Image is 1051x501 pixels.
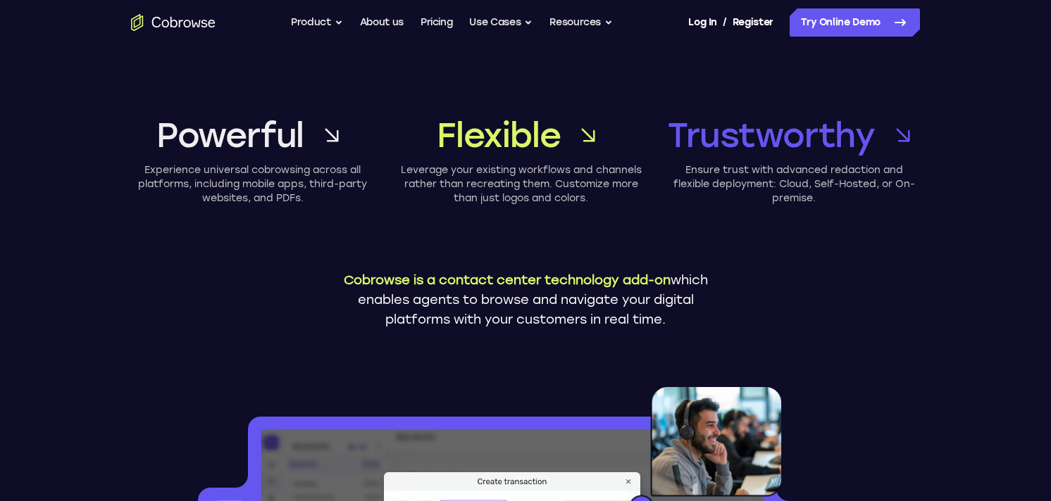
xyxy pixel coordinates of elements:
[790,8,920,37] a: Try Online Demo
[344,272,671,288] span: Cobrowse is a contact center technology add-on
[733,8,773,37] a: Register
[437,113,560,158] span: Flexible
[668,113,920,158] a: Trustworthy
[131,14,216,31] a: Go to the home page
[156,113,304,158] span: Powerful
[549,8,613,37] button: Resources
[360,8,404,37] a: About us
[131,163,374,205] p: Experience universal cobrowsing across all platforms, including mobile apps, third-party websites...
[131,113,374,158] a: Powerful
[668,163,920,205] p: Ensure trust with advanced redaction and flexible deployment: Cloud, Self-Hosted, or On-premise.
[332,270,719,329] p: which enables agents to browse and navigate your digital platforms with your customers in real time.
[291,8,343,37] button: Product
[723,14,727,31] span: /
[399,163,642,205] p: Leverage your existing workflows and channels rather than recreating them. Customize more than ju...
[421,8,453,37] a: Pricing
[688,8,716,37] a: Log In
[399,113,642,158] a: Flexible
[668,113,875,158] span: Trustworthy
[469,8,533,37] button: Use Cases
